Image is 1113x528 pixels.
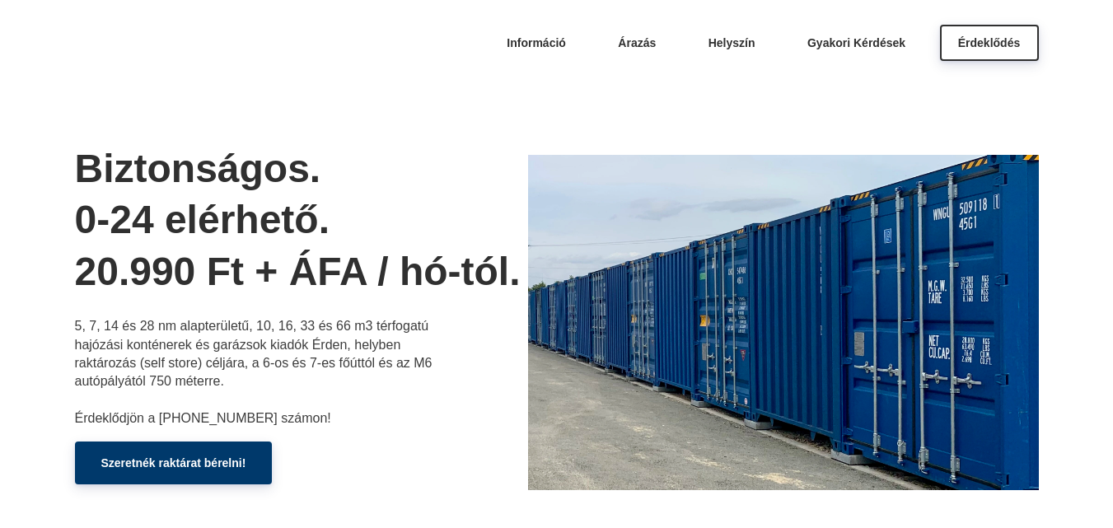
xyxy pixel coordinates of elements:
h1: Biztonságos. 0-24 elérhető. 20.990 Ft + ÁFA / hó-tól. [75,143,528,297]
span: Szeretnék raktárat bérelni! [101,456,246,470]
a: Helyszín [690,25,774,61]
a: Információ [489,25,584,61]
p: 5, 7, 14 és 28 nm alapterületű, 10, 16, 33 és 66 m3 térfogatú hajózási konténerek és garázsok kia... [75,317,437,428]
span: Információ [507,36,566,49]
span: Gyakori Kérdések [807,36,905,49]
a: Érdeklődés [940,25,1039,61]
span: Árazás [618,36,656,49]
a: Gyakori Kérdések [789,25,924,61]
a: Szeretnék raktárat bérelni! [75,442,273,484]
a: Árazás [600,25,674,61]
img: bozsisor.webp [528,155,1039,490]
span: Érdeklődés [958,36,1020,49]
span: Helyszín [708,36,755,49]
